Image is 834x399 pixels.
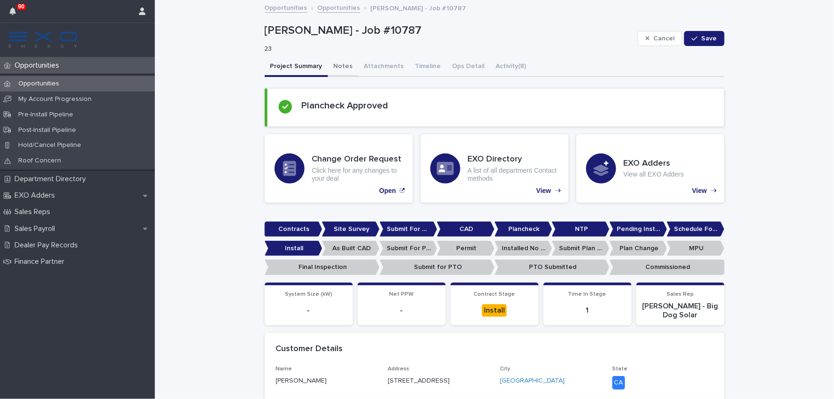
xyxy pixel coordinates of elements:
[11,241,85,250] p: Dealer Pay Records
[380,241,437,256] p: Submit For Permit
[265,57,328,77] button: Project Summary
[702,35,717,42] span: Save
[270,306,347,315] p: -
[692,187,707,195] p: View
[380,260,495,275] p: Submit for PTO
[328,57,359,77] button: Notes
[552,222,610,237] p: NTP
[610,260,725,275] p: Commissioned
[322,241,380,256] p: As Built CAD
[18,3,24,10] p: 90
[388,366,410,372] span: Address
[11,224,62,233] p: Sales Payroll
[536,187,551,195] p: View
[495,222,552,237] p: Plancheck
[11,126,84,134] p: Post-Install Pipeline
[388,376,450,386] p: [STREET_ADDRESS]
[11,175,93,184] p: Department Directory
[312,154,403,165] h3: Change Order Request
[11,80,67,88] p: Opportunities
[11,207,58,216] p: Sales Reps
[276,344,343,354] h2: Customer Details
[359,57,410,77] button: Attachments
[552,241,610,256] p: Submit Plan Change
[11,95,99,103] p: My Account Progression
[500,366,511,372] span: City
[576,134,725,203] a: View
[684,31,724,46] button: Save
[612,366,628,372] span: State
[568,292,606,297] span: Time In Stage
[495,241,552,256] p: Installed No Permit
[265,134,413,203] a: Open
[276,366,292,372] span: Name
[301,100,388,111] h2: Plancheck Approved
[421,134,569,203] a: View
[500,376,565,386] a: [GEOGRAPHIC_DATA]
[468,167,559,183] p: A list of all department Contact methods
[11,157,69,165] p: Roof Concern
[495,260,610,275] p: PTO Submitted
[624,170,684,178] p: View all EXO Adders
[612,376,625,390] div: CA
[474,292,515,297] span: Contract Stage
[318,2,360,13] a: Opportunities
[482,304,507,317] div: Install
[638,31,683,46] button: Cancel
[312,167,403,183] p: Click here for any changes to your deal
[447,57,490,77] button: Ops Detail
[265,222,322,237] p: Contracts
[490,57,532,77] button: Activity (8)
[276,376,377,386] p: [PERSON_NAME]
[11,257,72,266] p: Finance Partner
[379,187,396,195] p: Open
[265,2,307,13] a: Opportunities
[410,57,447,77] button: Timeline
[549,306,626,315] p: 1
[667,292,694,297] span: Sales Rep
[468,154,559,165] h3: EXO Directory
[8,31,79,49] img: FKS5r6ZBThi8E5hshIGi
[371,2,467,13] p: [PERSON_NAME] - Job #10787
[265,45,630,53] p: 23
[667,222,725,237] p: Schedule For Install
[437,241,495,256] p: Permit
[437,222,495,237] p: CAD
[11,111,81,119] p: Pre-Install Pipeline
[11,141,89,149] p: Hold/Cancel Pipeline
[363,306,440,315] p: -
[667,241,725,256] p: MPU
[390,292,414,297] span: Net PPW
[11,191,62,200] p: EXO Adders
[322,222,380,237] p: Site Survey
[624,159,684,169] h3: EXO Adders
[9,6,22,23] div: 90
[285,292,332,297] span: System Size (kW)
[380,222,437,237] p: Submit For CAD
[265,260,380,275] p: Final Inspection
[610,222,667,237] p: Pending Install Task
[610,241,667,256] p: Plan Change
[653,35,674,42] span: Cancel
[11,61,67,70] p: Opportunities
[265,241,322,256] p: Install
[265,24,634,38] p: [PERSON_NAME] - Job #10787
[642,302,719,320] p: [PERSON_NAME] - Big Dog Solar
